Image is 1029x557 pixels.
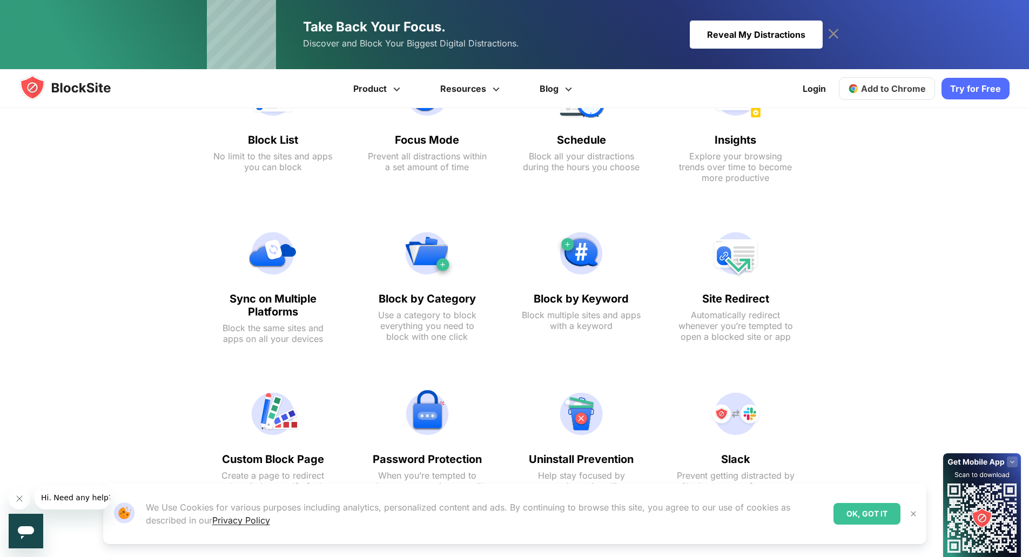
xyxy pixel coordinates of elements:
text: Slack [676,453,795,466]
text: Block multiple sites and apps with a keyword [522,310,641,331]
text: Block by Category [368,292,487,305]
text: Sync on Multiple Platforms [213,292,332,318]
div: Reveal My Distractions [690,21,823,49]
text: Focus Mode [368,133,487,146]
a: Product [335,69,422,108]
img: blocksite-icon.5d769676.svg [19,75,132,100]
text: Block by Keyword [522,292,641,305]
span: Discover and Block Your Biggest Digital Distractions. [303,36,519,51]
text: Explore your browsing trends over time to become more productive [676,151,795,183]
iframe: Button to launch messaging window [9,514,43,548]
text: Automatically redirect whenever you’re tempted to open a blocked site or app [676,310,795,342]
a: Privacy Policy [212,515,270,526]
p: We Use Cookies for various purposes including analytics, personalized content and ads. By continu... [146,501,825,527]
text: Insights [676,133,795,146]
span: Hi. Need any help? [6,8,78,16]
a: Try for Free [941,78,1010,99]
img: Close [909,509,918,518]
img: chrome-icon.svg [848,83,859,94]
text: Site Redirect [676,292,795,305]
text: Block all your distractions during the hours you choose [522,151,641,172]
span: Take Back Your Focus. [303,19,446,35]
text: Custom Block Page [213,453,332,466]
a: Add to Chrome [839,77,935,100]
a: Resources [422,69,521,108]
text: Schedule [522,133,641,146]
text: Password Protection [368,453,487,466]
text: Uninstall Prevention [522,453,641,466]
text: Block the same sites and apps on all your devices [213,323,332,344]
text: Use a category to block everything you need to block with one click [368,310,487,342]
button: Close [906,507,920,521]
text: Prevent all distractions within a set amount of time [368,151,487,172]
iframe: Close message [9,488,30,509]
text: Block List [213,133,332,146]
a: Blog [521,69,594,108]
a: Login [796,76,832,102]
span: Add to Chrome [861,83,926,94]
iframe: Message from company [35,486,110,509]
text: No limit to the sites and apps you can block [213,151,332,172]
div: OK, GOT IT [833,503,900,525]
